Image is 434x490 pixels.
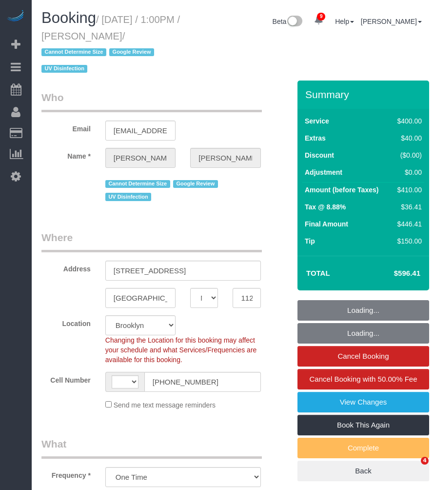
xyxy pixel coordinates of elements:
[297,346,429,367] a: Cancel Booking
[401,457,424,480] iframe: Intercom live chat
[41,437,262,459] legend: What
[105,180,170,188] span: Cannot Determine Size
[305,150,334,160] label: Discount
[105,148,176,168] input: First Name
[297,392,429,412] a: View Changes
[394,150,422,160] div: ($0.00)
[105,121,176,141] input: Email
[114,401,216,409] span: Send me text message reminders
[305,167,342,177] label: Adjustment
[105,288,176,308] input: City
[394,236,422,246] div: $150.00
[34,372,98,385] label: Cell Number
[41,14,180,75] small: / [DATE] / 1:00PM / [PERSON_NAME]
[305,89,424,100] h3: Summary
[297,415,429,435] a: Book This Again
[286,16,302,28] img: New interface
[34,315,98,328] label: Location
[305,133,326,143] label: Extras
[305,202,346,212] label: Tax @ 8.88%
[41,65,87,73] span: UV Disinfection
[305,236,315,246] label: Tip
[309,10,328,31] a: 9
[394,167,422,177] div: $0.00
[34,261,98,274] label: Address
[144,372,261,392] input: Cell Number
[297,369,429,389] a: Cancel Booking with 50.00% Fee
[394,219,422,229] div: $446.41
[6,10,25,23] img: Automaid Logo
[310,375,417,383] span: Cancel Booking with 50.00% Fee
[306,269,330,277] strong: Total
[105,336,257,364] span: Changing the Location for this booking may affect your schedule and what Services/Frequencies are...
[394,116,422,126] div: $400.00
[34,148,98,161] label: Name *
[273,18,303,25] a: Beta
[421,457,429,465] span: 4
[394,185,422,195] div: $410.00
[361,18,422,25] a: [PERSON_NAME]
[297,461,429,481] a: Back
[41,31,157,75] span: /
[305,219,348,229] label: Final Amount
[335,18,354,25] a: Help
[109,48,154,56] span: Google Review
[365,269,420,278] h4: $596.41
[233,288,260,308] input: Zip Code
[41,48,106,56] span: Cannot Determine Size
[34,121,98,134] label: Email
[305,116,329,126] label: Service
[173,180,218,188] span: Google Review
[190,148,260,168] input: Last Name
[105,193,151,201] span: UV Disinfection
[34,467,98,480] label: Frequency *
[41,90,262,112] legend: Who
[41,9,96,26] span: Booking
[305,185,378,195] label: Amount (before Taxes)
[317,13,325,20] span: 9
[394,202,422,212] div: $36.41
[41,230,262,252] legend: Where
[394,133,422,143] div: $40.00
